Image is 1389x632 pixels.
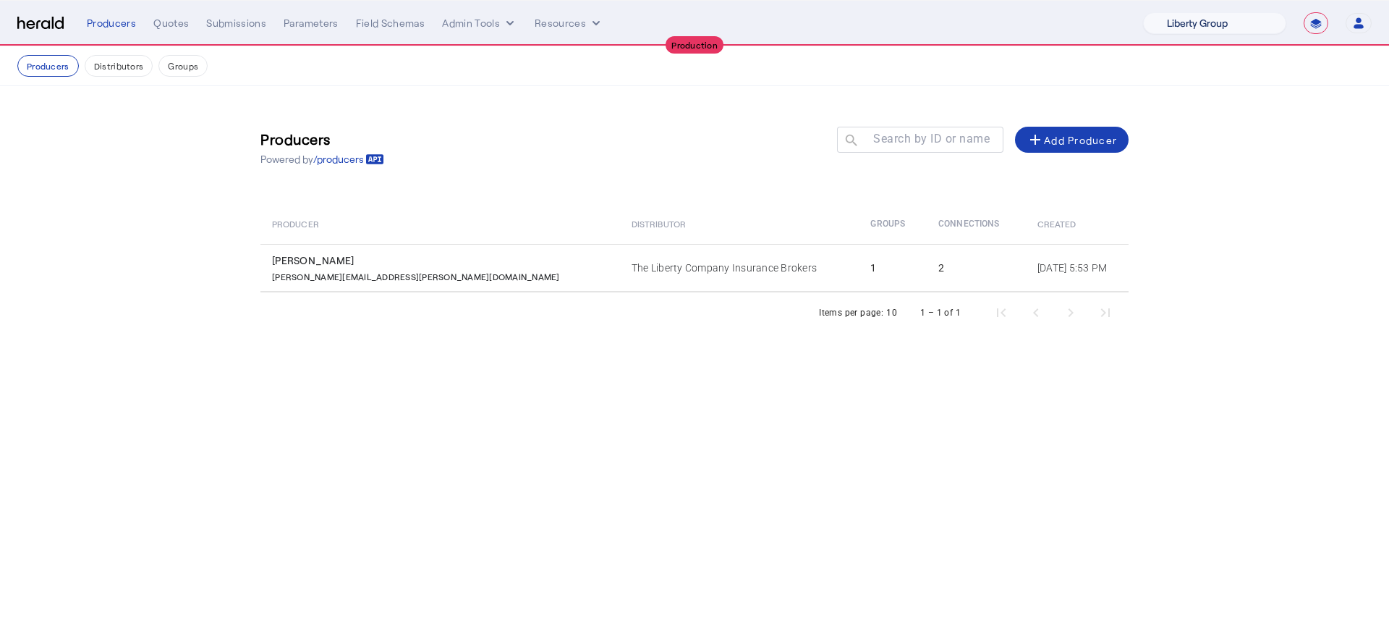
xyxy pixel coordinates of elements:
[442,16,517,30] button: internal dropdown menu
[535,16,603,30] button: Resources dropdown menu
[873,132,990,146] mat-label: Search by ID or name
[272,268,560,282] p: [PERSON_NAME][EMAIL_ADDRESS][PERSON_NAME][DOMAIN_NAME]
[313,152,384,167] a: /producers
[153,16,189,30] div: Quotes
[260,203,620,244] th: Producer
[356,16,425,30] div: Field Schemas
[859,244,927,292] td: 1
[837,132,862,151] mat-icon: search
[1015,127,1129,153] button: Add Producer
[938,261,1020,275] div: 2
[260,129,384,149] h3: Producers
[17,17,64,30] img: Herald Logo
[920,306,961,320] div: 1 – 1 of 1
[1027,131,1044,148] mat-icon: add
[1027,131,1117,148] div: Add Producer
[85,55,153,77] button: Distributors
[620,203,859,244] th: Distributor
[17,55,79,77] button: Producers
[284,16,339,30] div: Parameters
[87,16,136,30] div: Producers
[206,16,266,30] div: Submissions
[272,253,614,268] div: [PERSON_NAME]
[927,203,1026,244] th: Connections
[1026,244,1129,292] td: [DATE] 5:53 PM
[819,306,883,320] div: Items per page:
[620,244,859,292] td: The Liberty Company Insurance Brokers
[666,36,723,54] div: Production
[260,152,384,167] p: Powered by
[886,306,897,320] div: 10
[158,55,208,77] button: Groups
[859,203,927,244] th: Groups
[1026,203,1129,244] th: Created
